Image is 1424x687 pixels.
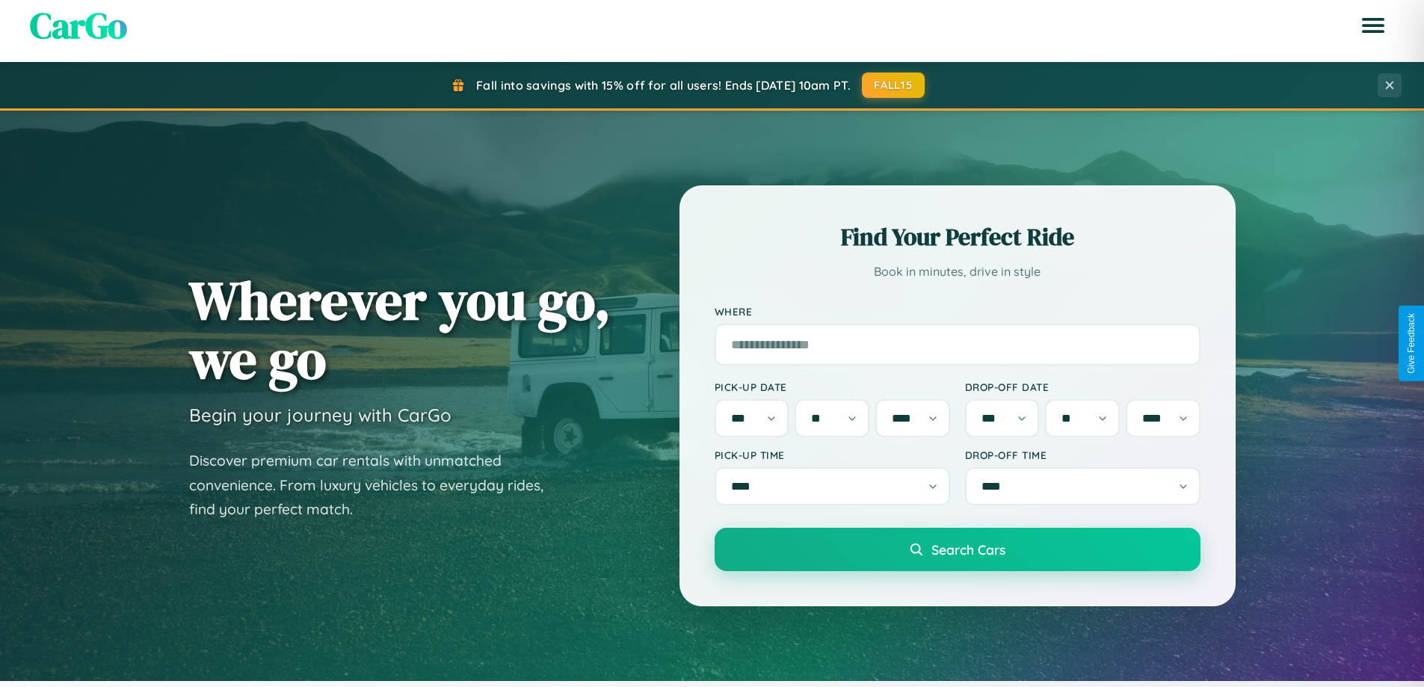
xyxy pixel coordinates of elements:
label: Pick-up Date [715,381,950,393]
span: Fall into savings with 15% off for all users! Ends [DATE] 10am PT. [476,78,851,93]
div: Give Feedback [1406,313,1417,374]
h3: Begin your journey with CarGo [189,404,451,426]
label: Drop-off Date [965,381,1200,393]
h1: Wherever you go, we go [189,271,611,389]
label: Pick-up Time [715,449,950,461]
button: FALL15 [862,73,925,98]
p: Book in minutes, drive in style [715,261,1200,283]
label: Drop-off Time [965,449,1200,461]
button: Open menu [1352,4,1394,46]
p: Discover premium car rentals with unmatched convenience. From luxury vehicles to everyday rides, ... [189,449,563,522]
h2: Find Your Perfect Ride [715,221,1200,253]
button: Search Cars [715,528,1200,571]
span: Search Cars [931,541,1005,558]
label: Where [715,305,1200,318]
span: CarGo [30,1,127,50]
